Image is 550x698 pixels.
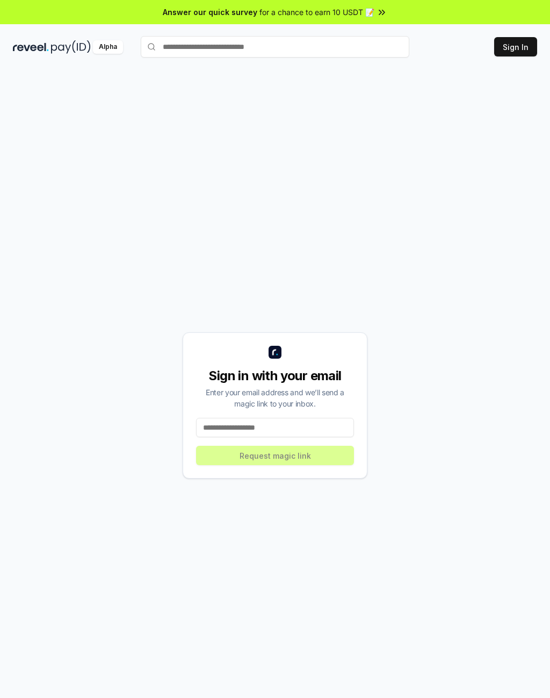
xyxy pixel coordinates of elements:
div: Enter your email address and we’ll send a magic link to your inbox. [196,387,354,409]
span: Answer our quick survey [163,6,257,18]
div: Alpha [93,40,123,54]
img: pay_id [51,40,91,54]
button: Sign In [494,37,537,56]
span: for a chance to earn 10 USDT 📝 [259,6,374,18]
div: Sign in with your email [196,367,354,384]
img: logo_small [269,346,281,359]
img: reveel_dark [13,40,49,54]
